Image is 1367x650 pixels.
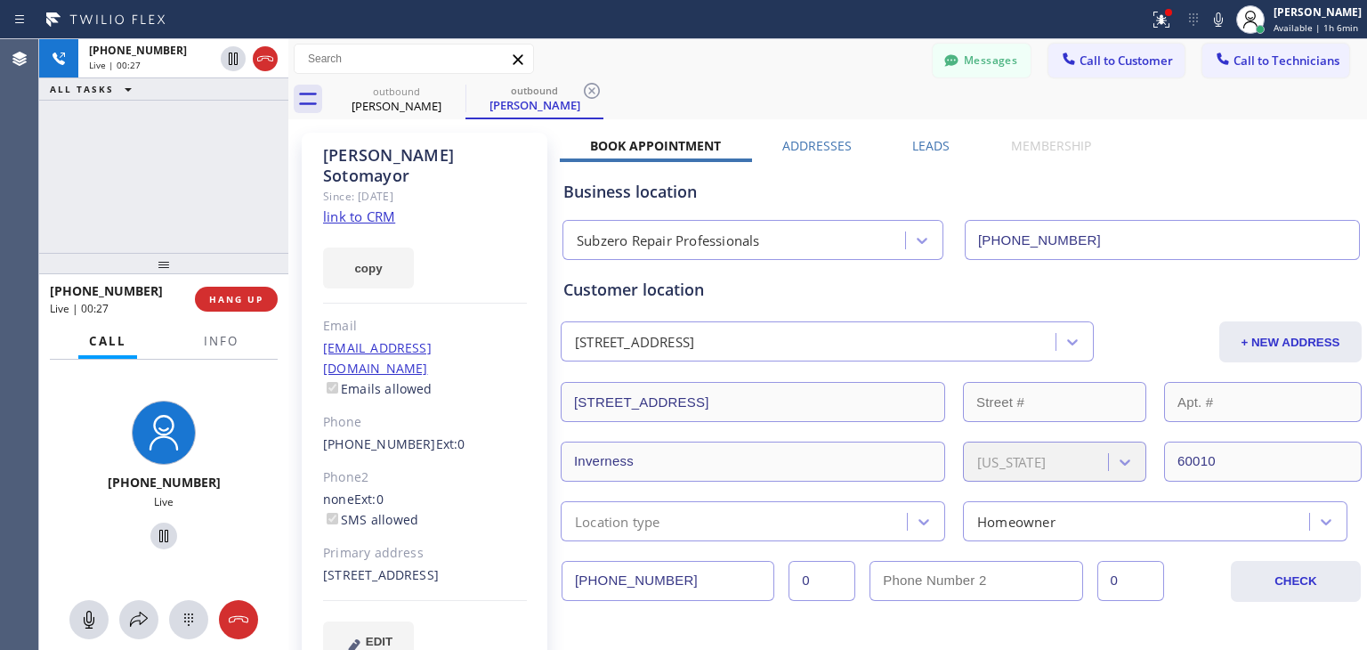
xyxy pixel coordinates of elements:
button: Mute [69,600,109,639]
label: Addresses [782,137,852,154]
span: [PHONE_NUMBER] [89,43,187,58]
input: Street # [963,382,1146,422]
div: Phone [323,412,527,433]
div: Since: [DATE] [323,186,527,207]
div: Location type [575,511,660,532]
span: Call to Customer [1080,53,1173,69]
input: Phone Number 2 [870,561,1082,601]
a: [EMAIL_ADDRESS][DOMAIN_NAME] [323,339,432,377]
input: Phone Number [562,561,774,601]
div: none [323,490,527,531]
input: Address [561,382,945,422]
input: Ext. [789,561,855,601]
input: Emails allowed [327,382,338,394]
div: [STREET_ADDRESS] [575,332,694,353]
button: Call to Customer [1048,44,1185,77]
span: Call [89,333,126,349]
span: Live | 00:27 [89,59,141,71]
div: Subzero Repair Professionals [577,231,760,251]
div: Shirley Sotomayor [329,79,464,119]
span: [PHONE_NUMBER] [50,282,163,299]
div: Customer location [563,278,1359,302]
button: Call [78,324,137,359]
div: [PERSON_NAME] [467,97,602,113]
button: Open dialpad [169,600,208,639]
a: [PHONE_NUMBER] [323,435,436,452]
span: Info [204,333,239,349]
label: Book Appointment [590,137,721,154]
label: SMS allowed [323,511,418,528]
span: HANG UP [209,293,263,305]
span: Ext: 0 [354,491,384,508]
span: ALL TASKS [50,83,114,95]
div: [PERSON_NAME] [329,98,464,114]
div: [PERSON_NAME] Sotomayor [323,145,527,186]
button: ALL TASKS [39,78,150,100]
div: Primary address [323,543,527,564]
input: City [561,442,945,482]
button: Messages [933,44,1031,77]
button: HANG UP [195,287,278,312]
label: Membership [1011,137,1091,154]
span: Call to Technicians [1234,53,1339,69]
div: Homeowner [977,511,1056,532]
input: SMS allowed [327,513,338,524]
button: Hold Customer [150,523,177,549]
div: Email [323,316,527,337]
input: Phone Number [965,220,1360,260]
div: Phone2 [323,467,527,488]
div: Business location [563,180,1359,204]
label: Emails allowed [323,380,433,397]
span: EDIT [366,635,392,648]
button: + NEW ADDRESS [1219,321,1362,362]
button: Hang up [219,600,258,639]
input: ZIP [1164,442,1362,482]
div: Shirley Sotomayor [467,79,602,118]
button: CHECK [1231,561,1361,602]
input: Search [295,45,533,73]
span: [PHONE_NUMBER] [108,474,221,491]
div: [STREET_ADDRESS] [323,565,527,586]
div: outbound [467,84,602,97]
button: Hang up [253,46,278,71]
button: Mute [1206,7,1231,32]
label: Leads [912,137,950,154]
button: Call to Technicians [1202,44,1349,77]
button: Open directory [119,600,158,639]
a: link to CRM [323,207,395,225]
span: Ext: 0 [436,435,465,452]
div: outbound [329,85,464,98]
button: Hold Customer [221,46,246,71]
span: Available | 1h 6min [1274,21,1358,34]
button: Info [193,324,249,359]
input: Apt. # [1164,382,1362,422]
span: Live [154,494,174,509]
input: Ext. 2 [1097,561,1164,601]
button: copy [323,248,414,288]
div: [PERSON_NAME] [1274,4,1362,20]
span: Live | 00:27 [50,301,109,316]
